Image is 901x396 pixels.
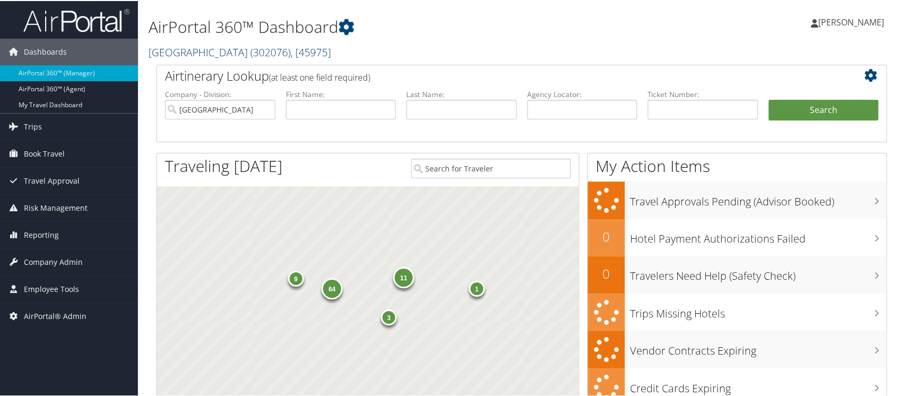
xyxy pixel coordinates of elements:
h3: Vendor Contracts Expiring [630,337,886,357]
div: 3 [381,308,397,324]
input: Search for Traveler [411,158,571,177]
label: Agency Locator: [527,88,637,99]
h3: Travelers Need Help (Safety Check) [630,262,886,282]
h3: Trips Missing Hotels [630,300,886,320]
h1: AirPortal 360™ Dashboard [148,15,646,37]
div: 11 [393,266,415,287]
h2: Airtinerary Lookup [165,66,817,84]
label: Last Name: [406,88,517,99]
a: Vendor Contracts Expiring [588,330,886,367]
h1: Traveling [DATE] [165,154,283,176]
label: Company - Division: [165,88,275,99]
span: [PERSON_NAME] [818,15,884,27]
div: 1 [469,279,485,295]
a: 0Hotel Payment Authorizations Failed [588,218,886,255]
a: [PERSON_NAME] [811,5,895,37]
span: Reporting [24,221,59,247]
a: Trips Missing Hotels [588,292,886,330]
h2: 0 [588,227,625,245]
span: Trips [24,113,42,139]
span: (at least one field required) [269,71,370,82]
a: 0Travelers Need Help (Safety Check) [588,255,886,292]
span: Employee Tools [24,275,79,302]
span: Book Travel [24,140,65,166]
h1: My Action Items [588,154,886,176]
label: First Name: [286,88,396,99]
a: Travel Approvals Pending (Advisor Booked) [588,180,886,218]
h3: Travel Approvals Pending (Advisor Booked) [630,188,886,208]
button: Search [768,99,879,120]
a: [GEOGRAPHIC_DATA] [148,44,331,58]
h3: Credit Cards Expiring [630,375,886,395]
div: 9 [288,270,304,286]
span: AirPortal® Admin [24,302,86,329]
span: Dashboards [24,38,67,64]
span: Company Admin [24,248,83,274]
span: ( 302076 ) [250,44,291,58]
h3: Hotel Payment Authorizations Failed [630,225,886,245]
span: Travel Approval [24,167,80,193]
span: Risk Management [24,194,88,220]
img: airportal-logo.png [23,7,129,32]
label: Ticket Number: [648,88,758,99]
span: , [ 45975 ] [291,44,331,58]
div: 64 [321,277,343,298]
h2: 0 [588,264,625,282]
